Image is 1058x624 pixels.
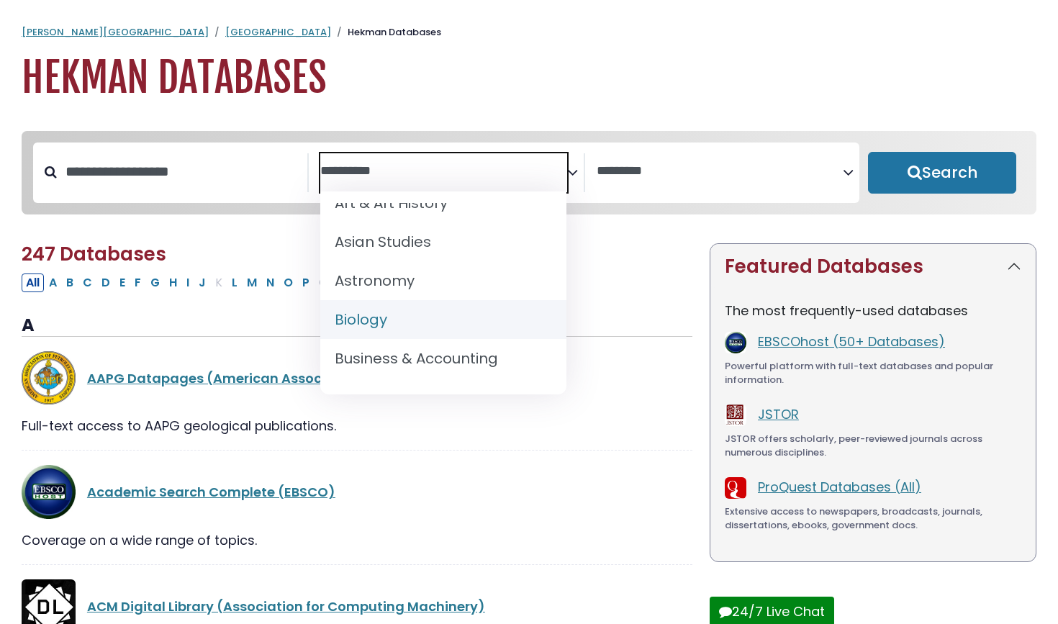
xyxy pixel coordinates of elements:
h1: Hekman Databases [22,54,1036,102]
li: Asian Studies [320,222,566,261]
button: Filter Results P [298,273,314,292]
button: Filter Results F [130,273,145,292]
button: Filter Results A [45,273,61,292]
li: Chemistry & Biochemistry [320,378,566,417]
button: All [22,273,44,292]
div: Powerful platform with full-text databases and popular information. [725,359,1021,387]
li: Business & Accounting [320,339,566,378]
a: [PERSON_NAME][GEOGRAPHIC_DATA] [22,25,209,39]
a: JSTOR [758,405,799,423]
button: Filter Results M [243,273,261,292]
a: AAPG Datapages (American Association of Petroleum Geologists) [87,369,533,387]
h3: A [22,315,692,337]
a: ProQuest Databases (All) [758,478,921,496]
div: JSTOR offers scholarly, peer-reviewed journals across numerous disciplines. [725,432,1021,460]
nav: breadcrumb [22,25,1036,40]
div: Alpha-list to filter by first letter of database name [22,273,507,291]
button: Filter Results H [165,273,181,292]
button: Featured Databases [710,244,1036,289]
button: Filter Results G [146,273,164,292]
div: Full-text access to AAPG geological publications. [22,416,692,435]
li: Astronomy [320,261,566,300]
input: Search database by title or keyword [57,160,307,184]
button: Filter Results J [194,273,210,292]
div: Coverage on a wide range of topics. [22,530,692,550]
nav: Search filters [22,131,1036,214]
a: [GEOGRAPHIC_DATA] [225,25,331,39]
li: Biology [320,300,566,339]
div: Extensive access to newspapers, broadcasts, journals, dissertations, ebooks, government docs. [725,505,1021,533]
li: Art & Art History [320,184,566,222]
a: EBSCOhost (50+ Databases) [758,333,945,351]
button: Filter Results E [115,273,130,292]
button: Submit for Search Results [868,152,1016,194]
button: Filter Results D [97,273,114,292]
button: Filter Results I [182,273,194,292]
span: 247 Databases [22,241,166,267]
p: The most frequently-used databases [725,301,1021,320]
button: Filter Results O [279,273,297,292]
a: ACM Digital Library (Association for Computing Machinery) [87,597,485,615]
button: Filter Results C [78,273,96,292]
button: Filter Results N [262,273,279,292]
li: Hekman Databases [331,25,441,40]
button: Filter Results L [227,273,242,292]
button: Filter Results B [62,273,78,292]
textarea: Search [597,164,843,179]
textarea: Search [320,164,566,179]
a: Academic Search Complete (EBSCO) [87,483,335,501]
